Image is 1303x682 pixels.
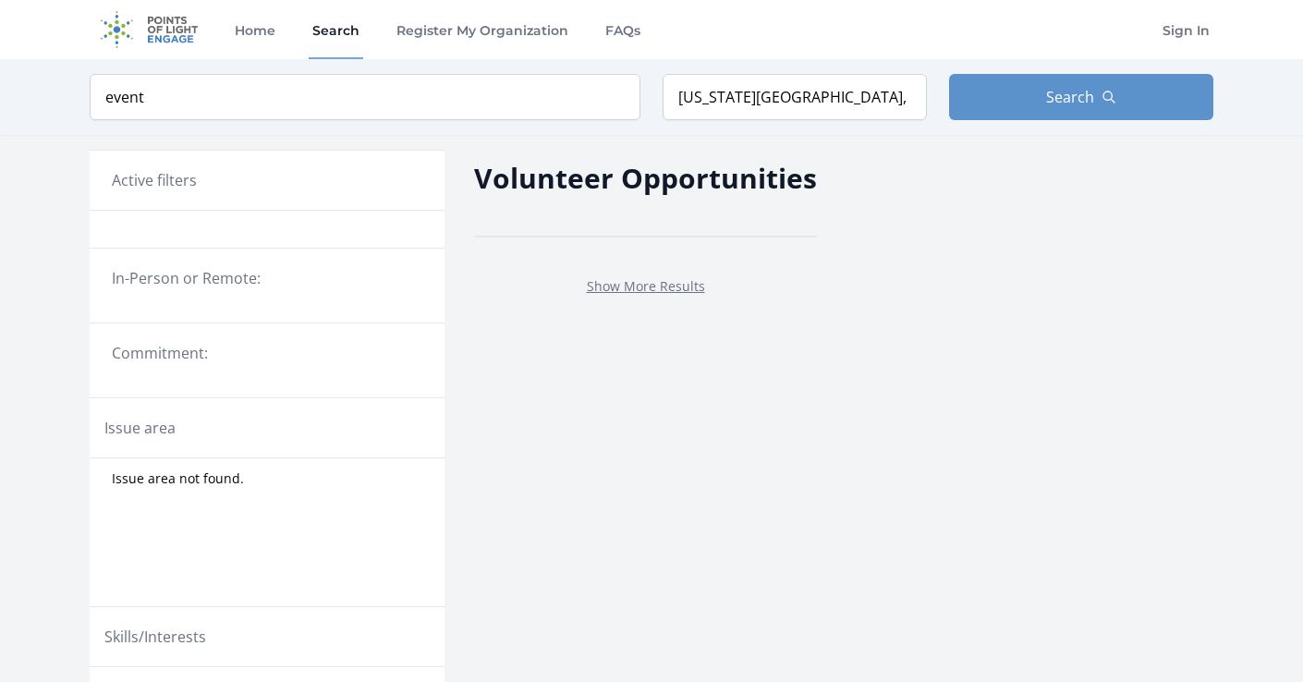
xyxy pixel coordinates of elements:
[663,74,927,120] input: Location
[112,267,422,289] legend: In-Person or Remote:
[112,169,197,191] h3: Active filters
[90,74,640,120] input: Keyword
[587,277,705,295] a: Show More Results
[112,342,422,364] legend: Commitment:
[949,74,1213,120] button: Search
[104,626,206,648] legend: Skills/Interests
[112,469,244,488] span: Issue area not found.
[1046,86,1094,108] span: Search
[104,417,176,439] legend: Issue area
[474,157,817,199] h2: Volunteer Opportunities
